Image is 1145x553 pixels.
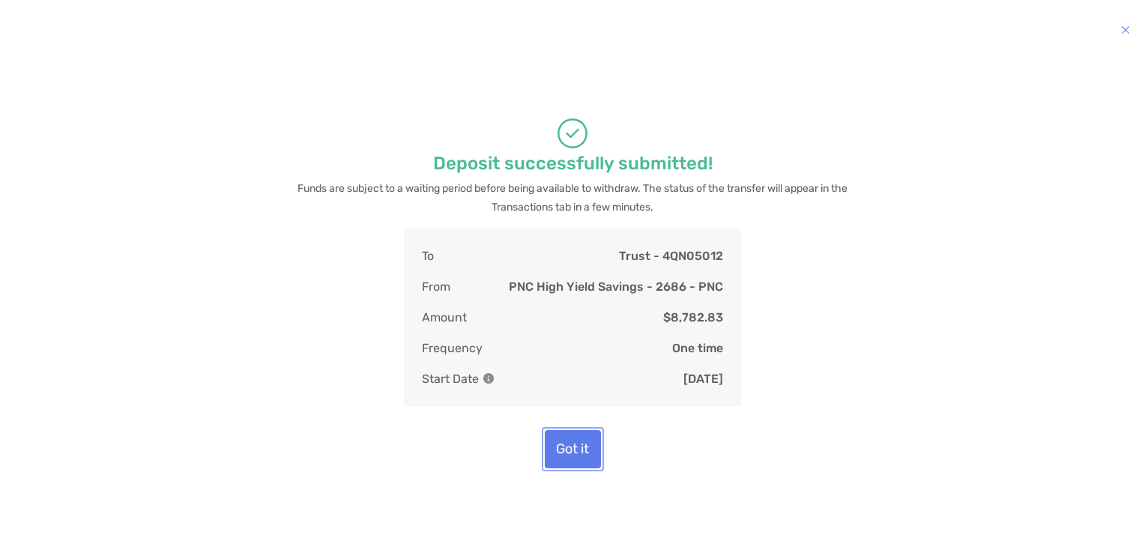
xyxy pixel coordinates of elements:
p: $8,782.83 [663,308,723,327]
p: Amount [422,308,467,327]
p: [DATE] [683,369,723,388]
p: One time [672,339,723,357]
p: Funds are subject to a waiting period before being available to withdraw. The status of the trans... [291,179,854,217]
p: PNC High Yield Savings - 2686 - PNC [509,277,723,296]
p: To [422,247,434,265]
img: Information Icon [483,373,494,384]
p: Start Date [422,369,494,388]
p: Frequency [422,339,483,357]
p: Deposit successfully submitted! [433,154,713,173]
p: Trust - 4QN05012 [619,247,723,265]
p: From [422,277,450,296]
button: Got it [545,430,601,468]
